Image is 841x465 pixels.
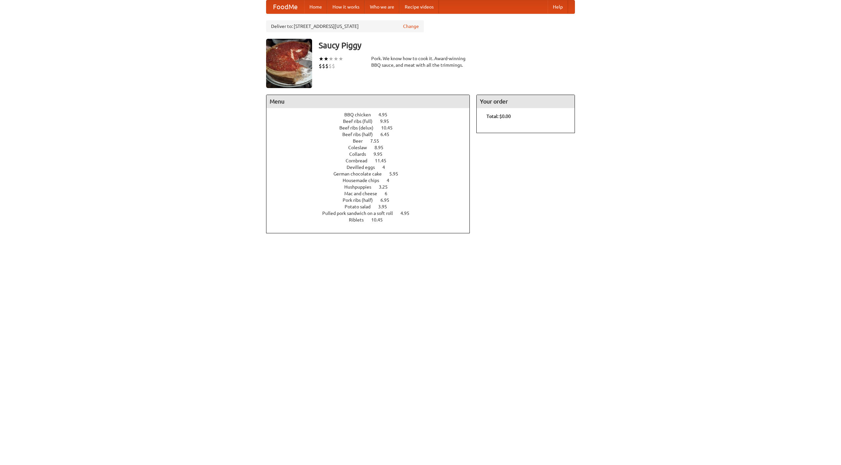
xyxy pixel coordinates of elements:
span: Beer [353,138,369,144]
span: Riblets [349,217,370,222]
li: $ [329,62,332,70]
a: Beer 7.55 [353,138,391,144]
a: Pork ribs (half) 6.95 [343,198,401,203]
span: 10.45 [381,125,399,130]
span: Mac and cheese [344,191,384,196]
a: Pulled pork sandwich on a soft roll 4.95 [322,211,421,216]
a: FoodMe [266,0,304,13]
span: 4 [387,178,396,183]
li: $ [322,62,325,70]
b: Total: $0.00 [487,114,511,119]
span: Collards [349,151,373,157]
span: 9.95 [374,151,389,157]
span: Pork ribs (half) [343,198,379,203]
span: Beef ribs (full) [343,119,379,124]
a: Home [304,0,327,13]
div: Deliver to: [STREET_ADDRESS][US_STATE] [266,20,424,32]
span: 3.25 [379,184,394,190]
h4: Menu [266,95,469,108]
span: German chocolate cake [333,171,388,176]
li: ★ [324,55,329,62]
span: 6.45 [380,132,396,137]
a: Change [403,23,419,30]
img: angular.jpg [266,39,312,88]
h3: Saucy Piggy [319,39,575,52]
a: Coleslaw 8.95 [348,145,396,150]
a: Housemade chips 4 [343,178,401,183]
li: ★ [319,55,324,62]
a: Mac and cheese 6 [344,191,399,196]
a: Collards 9.95 [349,151,395,157]
li: ★ [338,55,343,62]
h4: Your order [477,95,575,108]
span: 11.45 [375,158,393,163]
a: Potato salad 3.95 [345,204,399,209]
div: Pork. We know how to cook it. Award-winning BBQ sauce, and meat with all the trimmings. [371,55,470,68]
a: German chocolate cake 5.95 [333,171,410,176]
span: BBQ chicken [344,112,377,117]
span: 4.95 [378,112,394,117]
a: BBQ chicken 4.95 [344,112,399,117]
span: Pulled pork sandwich on a soft roll [322,211,399,216]
span: Beef ribs (half) [342,132,379,137]
span: 6 [385,191,394,196]
a: Help [548,0,568,13]
a: Recipe videos [399,0,439,13]
a: Devilled eggs 4 [347,165,397,170]
li: ★ [329,55,333,62]
span: 9.95 [380,119,396,124]
a: How it works [327,0,365,13]
span: 4 [382,165,392,170]
span: 10.45 [371,217,389,222]
li: $ [319,62,322,70]
span: Housemade chips [343,178,386,183]
li: $ [325,62,329,70]
span: 8.95 [375,145,390,150]
a: Beef ribs (full) 9.95 [343,119,401,124]
a: Beef ribs (delux) 10.45 [339,125,405,130]
span: Potato salad [345,204,377,209]
span: Beef ribs (delux) [339,125,380,130]
span: 7.55 [370,138,386,144]
a: Who we are [365,0,399,13]
span: Cornbread [346,158,374,163]
a: Cornbread 11.45 [346,158,398,163]
li: ★ [333,55,338,62]
span: 6.95 [380,198,396,203]
span: 4.95 [400,211,416,216]
span: 5.95 [389,171,405,176]
span: Hushpuppies [344,184,378,190]
a: Riblets 10.45 [349,217,395,222]
span: Coleslaw [348,145,374,150]
a: Hushpuppies 3.25 [344,184,400,190]
a: Beef ribs (half) 6.45 [342,132,401,137]
span: Devilled eggs [347,165,381,170]
span: 3.95 [378,204,394,209]
li: $ [332,62,335,70]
